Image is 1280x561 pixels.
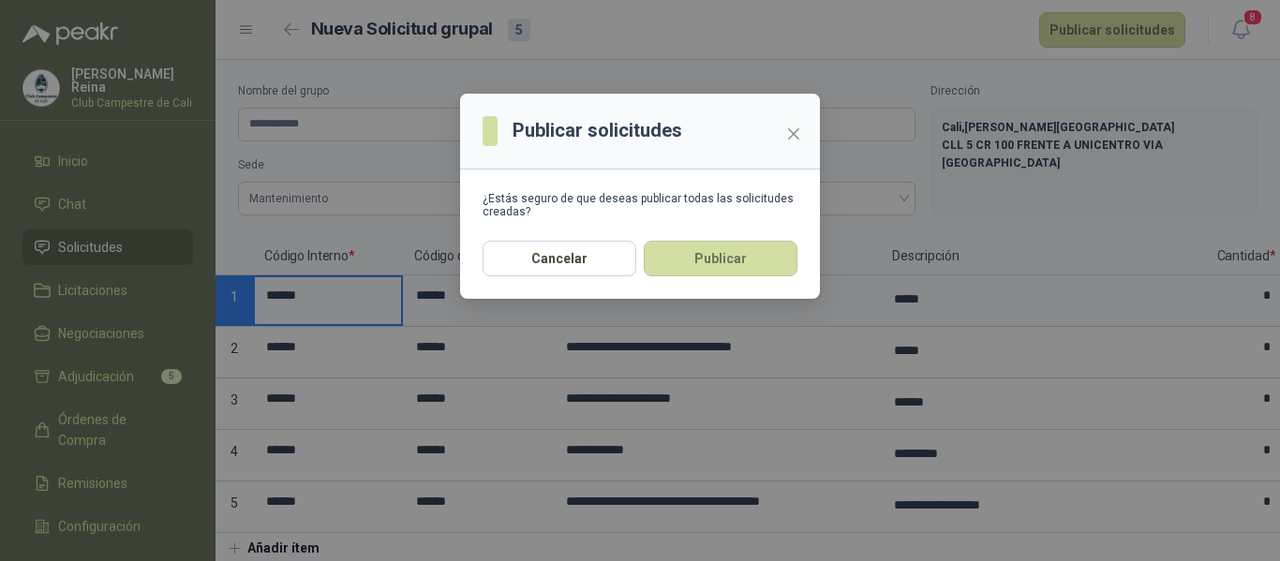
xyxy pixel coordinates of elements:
button: Close [779,119,809,149]
button: Cancelar [483,241,636,276]
span: close [786,126,801,141]
h3: Publicar solicitudes [513,116,682,145]
button: Publicar [644,241,797,276]
div: ¿Estás seguro de que deseas publicar todas las solicitudes creadas? [483,192,797,218]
